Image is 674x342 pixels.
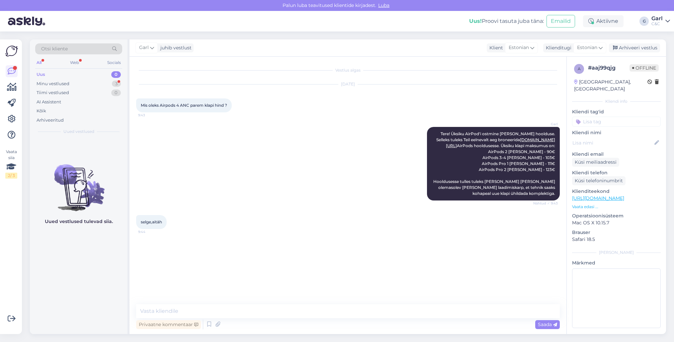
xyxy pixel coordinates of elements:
div: 0 [111,71,121,78]
p: Mac OS X 10.15.7 [572,219,661,226]
div: Küsi meiliaadressi [572,158,619,167]
span: 9:43 [138,113,163,118]
a: [URL][DOMAIN_NAME] [572,195,624,201]
div: C&C [651,21,663,27]
p: Vaata edasi ... [572,204,661,210]
div: Aktiivne [583,15,624,27]
div: Web [69,58,80,67]
div: Minu vestlused [37,81,69,87]
div: [DATE] [136,81,560,87]
span: Nähtud ✓ 9:43 [533,201,558,206]
div: Klient [487,44,503,51]
div: Proovi tasuta juba täna: [469,17,544,25]
div: # aaj99qjg [588,64,630,72]
p: Märkmed [572,259,661,266]
a: GarlC&C [651,16,670,27]
div: Tiimi vestlused [37,89,69,96]
span: Estonian [577,44,597,51]
p: Klienditeekond [572,188,661,195]
div: Uus [37,71,45,78]
div: [PERSON_NAME] [572,250,661,256]
span: Estonian [509,44,529,51]
div: All [35,58,43,67]
b: Uus! [469,18,482,24]
div: Kõik [37,108,46,114]
p: Kliendi nimi [572,129,661,136]
div: AI Assistent [37,99,61,105]
div: Klienditugi [543,44,571,51]
div: Arhiveeritud [37,117,64,124]
p: Uued vestlused tulevad siia. [45,218,113,225]
img: No chats [30,152,127,212]
span: Offline [630,64,659,72]
span: Garl [139,44,149,51]
input: Lisa tag [572,117,661,127]
span: Garl [533,122,558,127]
div: Kliendi info [572,98,661,104]
span: 9:44 [138,229,163,234]
div: 3 [112,81,121,87]
div: 2 / 3 [5,173,17,179]
div: Arhiveeri vestlus [609,43,660,52]
span: Saada [538,321,557,327]
input: Lisa nimi [572,139,653,146]
div: Garl [651,16,663,21]
div: Vaata siia [5,149,17,179]
span: Mis oleks Airpods 4 ANC parem klapi hind ? [141,103,227,108]
div: [GEOGRAPHIC_DATA], [GEOGRAPHIC_DATA] [574,79,647,92]
p: Safari 18.5 [572,236,661,243]
div: Küsi telefoninumbrit [572,176,626,185]
span: Uued vestlused [63,129,94,135]
div: G [639,17,649,26]
span: selge,aitäh [141,219,162,224]
p: Kliendi telefon [572,169,661,176]
span: Otsi kliente [41,45,68,52]
div: juhib vestlust [158,44,192,51]
p: Operatsioonisüsteem [572,212,661,219]
span: Tere! Üksiku AirPod'i ostmine [PERSON_NAME] hoolduse. Selleks tuleks Teil eelnevalt aeg broneerid... [433,131,556,196]
p: Brauser [572,229,661,236]
button: Emailid [547,15,575,28]
div: Vestlus algas [136,67,560,73]
p: Kliendi tag'id [572,108,661,115]
span: Luba [376,2,391,8]
div: 0 [111,89,121,96]
div: Socials [106,58,122,67]
p: Kliendi email [572,151,661,158]
span: a [578,66,581,71]
img: Askly Logo [5,45,18,57]
div: Privaatne kommentaar [136,320,201,329]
